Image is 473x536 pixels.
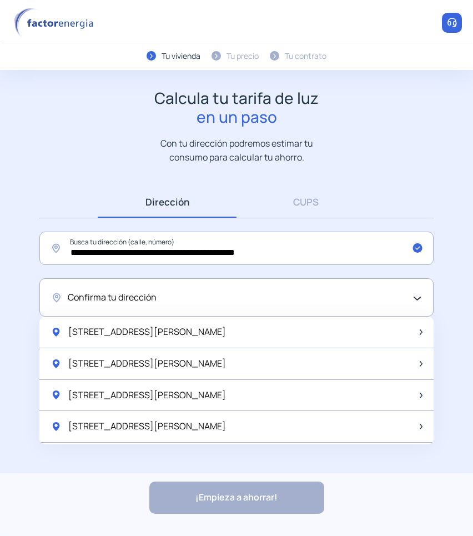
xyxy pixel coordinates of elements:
[420,329,422,335] img: arrow-next-item.svg
[98,186,236,218] a: Dirección
[236,186,375,218] a: CUPS
[420,393,422,398] img: arrow-next-item.svg
[68,388,226,403] span: [STREET_ADDRESS][PERSON_NAME]
[420,361,422,367] img: arrow-next-item.svg
[51,389,62,400] img: location-pin-green.svg
[446,17,457,28] img: llamar
[162,50,200,62] div: Tu vivienda
[68,357,226,371] span: [STREET_ADDRESS][PERSON_NAME]
[68,419,226,434] span: [STREET_ADDRESS][PERSON_NAME]
[154,108,319,127] span: en un paso
[68,290,157,305] span: Confirma tu dirección
[285,50,326,62] div: Tu contrato
[51,421,62,432] img: location-pin-green.svg
[154,89,319,126] h1: Calcula tu tarifa de luz
[420,424,422,429] img: arrow-next-item.svg
[227,50,259,62] div: Tu precio
[11,8,100,38] img: logo factor
[149,137,324,164] p: Con tu dirección podremos estimar tu consumo para calcular tu ahorro.
[51,327,62,338] img: location-pin-green.svg
[51,358,62,369] img: location-pin-green.svg
[68,325,226,339] span: [STREET_ADDRESS][PERSON_NAME]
